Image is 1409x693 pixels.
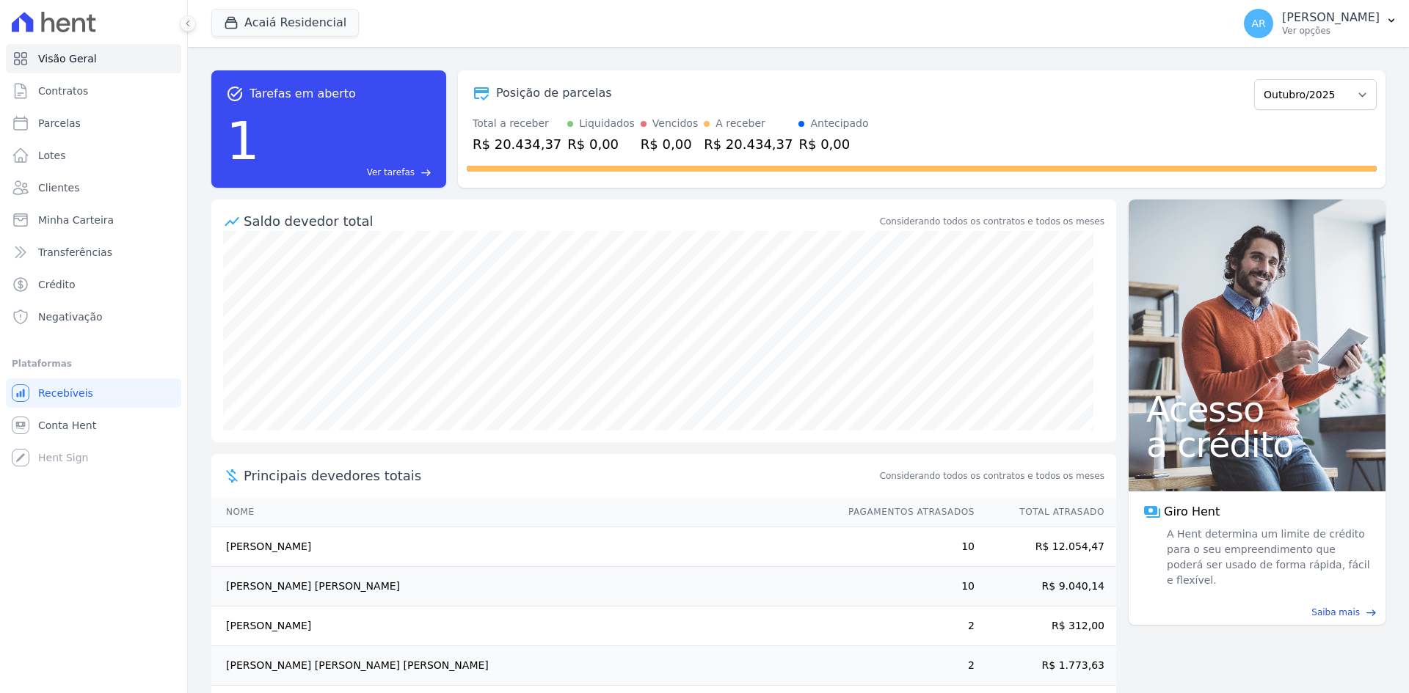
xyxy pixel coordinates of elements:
span: Visão Geral [38,51,97,66]
td: R$ 9.040,14 [975,567,1116,606]
div: Total a receber [473,116,561,131]
a: Visão Geral [6,44,181,73]
span: Giro Hent [1164,503,1220,521]
td: 10 [834,567,975,606]
div: 1 [226,103,260,179]
span: AR [1251,18,1265,29]
span: Minha Carteira [38,213,114,227]
a: Saiba mais east [1137,606,1377,619]
td: R$ 1.773,63 [975,646,1116,686]
a: Crédito [6,270,181,299]
a: Parcelas [6,109,181,138]
td: [PERSON_NAME] [PERSON_NAME] [PERSON_NAME] [211,646,834,686]
span: Principais devedores totais [244,466,877,485]
button: AR [PERSON_NAME] Ver opções [1232,3,1409,44]
div: Posição de parcelas [496,84,612,102]
span: Acesso [1146,392,1368,427]
td: [PERSON_NAME] [211,527,834,567]
span: Saiba mais [1311,606,1360,619]
a: Conta Hent [6,411,181,440]
div: A receber [716,116,765,131]
a: Contratos [6,76,181,106]
div: R$ 0,00 [567,134,635,154]
span: Crédito [38,277,76,292]
span: a crédito [1146,427,1368,462]
span: Tarefas em aberto [250,85,356,103]
span: Considerando todos os contratos e todos os meses [880,469,1104,483]
div: Vencidos [652,116,698,131]
div: Saldo devedor total [244,211,877,231]
div: R$ 20.434,37 [704,134,793,154]
span: Clientes [38,180,79,195]
th: Nome [211,497,834,527]
span: Contratos [38,84,88,98]
td: R$ 12.054,47 [975,527,1116,567]
a: Transferências [6,238,181,267]
td: 2 [834,606,975,646]
a: Clientes [6,173,181,202]
div: Antecipado [810,116,868,131]
th: Total Atrasado [975,497,1116,527]
span: Ver tarefas [367,166,415,179]
div: Plataformas [12,355,175,373]
a: Recebíveis [6,378,181,408]
div: R$ 0,00 [641,134,698,154]
span: east [420,167,432,178]
span: task_alt [226,85,244,103]
td: 10 [834,527,975,567]
span: Negativação [38,309,103,324]
span: Transferências [38,245,112,260]
span: Recebíveis [38,386,93,400]
span: Lotes [38,148,66,163]
p: Ver opções [1282,25,1380,37]
span: east [1366,607,1377,618]
span: Conta Hent [38,418,96,433]
a: Ver tarefas east [266,166,432,179]
td: [PERSON_NAME] [PERSON_NAME] [211,567,834,606]
span: A Hent determina um limite de crédito para o seu empreendimento que poderá ser usado de forma ráp... [1164,527,1371,588]
p: [PERSON_NAME] [1282,10,1380,25]
div: R$ 20.434,37 [473,134,561,154]
div: Considerando todos os contratos e todos os meses [880,215,1104,228]
div: Liquidados [579,116,635,131]
button: Acaiá Residencial [211,9,359,37]
a: Lotes [6,141,181,170]
a: Minha Carteira [6,205,181,235]
div: R$ 0,00 [798,134,868,154]
a: Negativação [6,302,181,331]
span: Parcelas [38,116,81,131]
td: R$ 312,00 [975,606,1116,646]
th: Pagamentos Atrasados [834,497,975,527]
td: 2 [834,646,975,686]
td: [PERSON_NAME] [211,606,834,646]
